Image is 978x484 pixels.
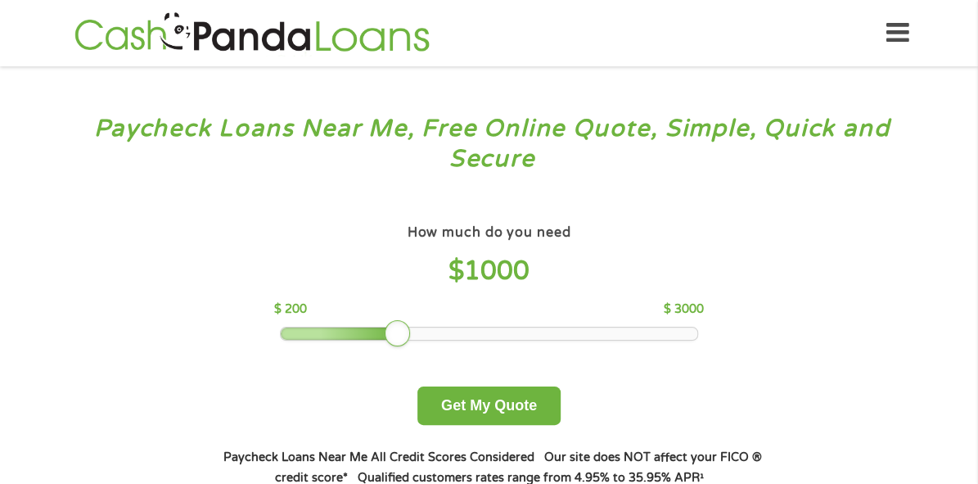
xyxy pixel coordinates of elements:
[47,114,931,175] h3: Paycheck Loans Near Me, Free Online Quote, Simple, Quick and Secure
[417,387,561,425] button: Get My Quote
[408,224,571,242] h4: How much do you need
[464,256,530,287] span: 1000
[223,450,367,464] strong: Paycheck Loans Near Me
[664,301,704,319] p: $ 3000
[274,255,704,288] h4: $
[70,10,435,57] img: GetLoanNow Logo
[274,301,307,319] p: $ 200
[371,450,534,464] strong: All Credit Scores Considered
